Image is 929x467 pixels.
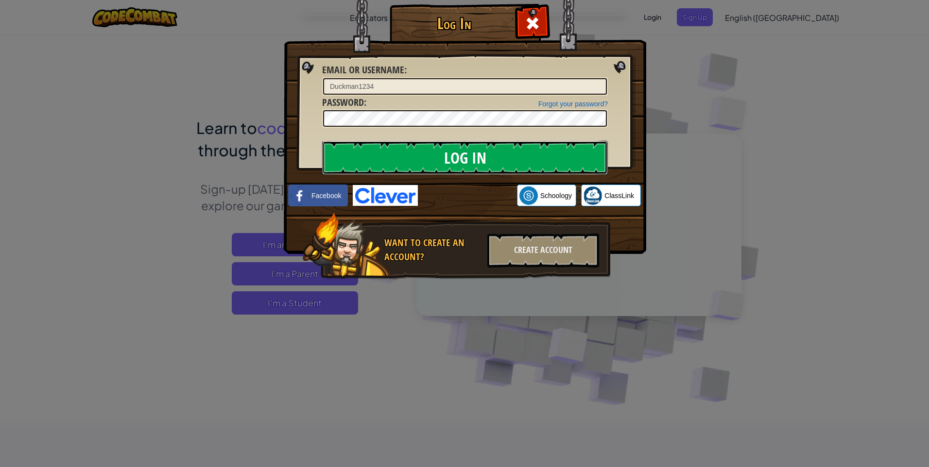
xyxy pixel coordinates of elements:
[418,185,517,206] iframe: Sign in with Google Button
[729,10,919,142] iframe: Sign in with Google Dialog
[392,15,516,32] h1: Log In
[519,186,538,205] img: schoology.png
[584,186,602,205] img: classlink-logo-small.png
[353,185,418,206] img: clever-logo-blue.png
[540,191,572,200] span: Schoology
[311,191,341,200] span: Facebook
[384,236,482,264] div: Want to create an account?
[322,63,407,77] label: :
[322,141,608,175] input: Log In
[604,191,634,200] span: ClassLink
[322,96,366,110] label: :
[322,96,364,109] span: Password
[322,63,404,76] span: Email or Username
[538,100,608,108] a: Forgot your password?
[487,233,599,267] div: Create Account
[291,186,309,205] img: facebook_small.png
